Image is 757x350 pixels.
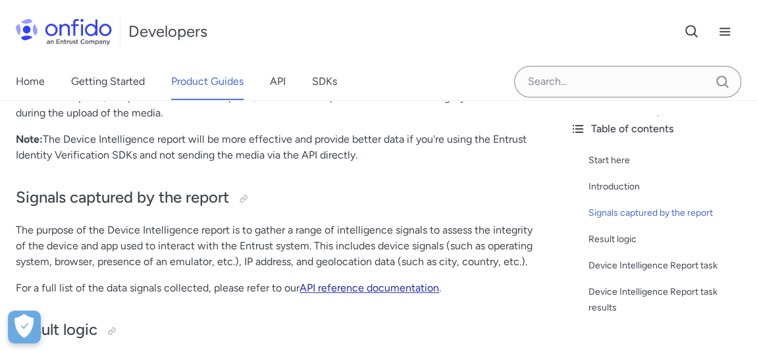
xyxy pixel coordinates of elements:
[16,133,43,145] strong: Note:
[708,15,741,48] button: Open navigation menu button
[312,63,337,100] a: SDKs
[675,15,708,48] button: Open search button
[171,63,244,100] a: Product Guides
[16,63,45,100] a: Home
[588,179,746,195] a: Introduction
[8,311,41,343] button: Open Preferences
[16,132,544,163] p: The Device Intelligence report will be more effective and provide better data if you're using the...
[514,66,741,97] input: Onfido search input field
[16,187,544,209] h2: Signals captured by the report
[684,24,700,39] svg: Open search button
[588,258,746,274] a: Device Intelligence Report task
[588,153,746,168] a: Start here
[588,284,746,316] a: Device Intelligence Report task results
[300,282,439,294] a: API reference documentation
[270,63,286,100] a: API
[8,311,41,343] div: Cookie Preferences
[16,18,112,45] img: Onfido Logo
[128,21,207,42] h1: Developers
[71,63,145,100] a: Getting Started
[16,222,544,270] p: The purpose of the Device Intelligence report is to gather a range of intelligence signals to ass...
[588,205,746,221] a: Signals captured by the report
[16,280,544,296] p: For a full list of the data signals collected, please refer to our .
[717,24,733,39] svg: Open navigation menu button
[588,232,746,247] a: Result logic
[16,319,544,341] h2: Result logic
[570,121,746,137] div: Table of contents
